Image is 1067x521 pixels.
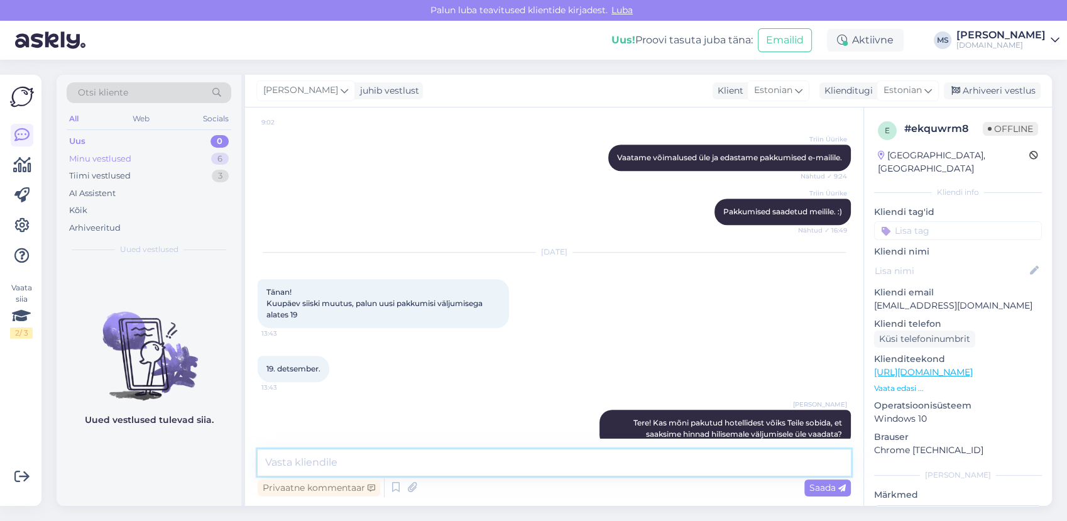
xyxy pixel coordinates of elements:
div: Uus [69,135,85,148]
span: 19. detsember. [266,364,320,373]
div: Kõik [69,204,87,217]
p: Märkmed [874,488,1042,502]
div: Vaata siia [10,282,33,339]
div: Klienditugi [819,84,873,97]
span: Luba [608,4,637,16]
p: Kliendi telefon [874,317,1042,331]
span: Vaatame võimalused üle ja edastame pakkumised e-mailile. [617,153,842,162]
p: [EMAIL_ADDRESS][DOMAIN_NAME] [874,299,1042,312]
span: Saada [809,482,846,493]
span: Tänan! Kuupäev siiski muutus, palun uusi pakkumisi väljumisega alates 19 [266,287,484,319]
p: Brauser [874,431,1042,444]
p: Windows 10 [874,412,1042,425]
span: [PERSON_NAME] [793,400,847,409]
img: Askly Logo [10,85,34,109]
div: Kliendi info [874,187,1042,198]
div: All [67,111,81,127]
div: juhib vestlust [355,84,419,97]
span: Triin Üürike [800,189,847,198]
span: Triin Üürike [800,134,847,144]
span: Estonian [754,84,792,97]
div: [PERSON_NAME] [956,30,1046,40]
div: Arhiveeritud [69,222,121,234]
div: [PERSON_NAME] [874,469,1042,481]
span: Tere! Kas mõni pakutud hotellidest võiks Teile sobida, et saaksime hinnad hilisemale väljumisele ... [633,418,844,439]
div: Minu vestlused [69,153,131,165]
span: Estonian [884,84,922,97]
div: MS [934,31,951,49]
p: Vaata edasi ... [874,383,1042,394]
div: Web [130,111,152,127]
b: Uus! [611,34,635,46]
div: Küsi telefoninumbrit [874,331,975,348]
img: No chats [57,289,241,402]
span: Nähtud ✓ 16:49 [798,226,847,235]
div: Proovi tasuta juba täna: [611,33,753,48]
div: 2 / 3 [10,327,33,339]
p: Kliendi tag'id [874,206,1042,219]
div: # ekquwrm8 [904,121,983,136]
p: Klienditeekond [874,353,1042,366]
span: e [885,126,890,135]
div: Klient [713,84,743,97]
span: Pakkumised saadetud meilile. :) [723,207,842,216]
span: [PERSON_NAME] [263,84,338,97]
span: 13:43 [261,329,309,338]
div: 0 [211,135,229,148]
div: Arhiveeri vestlus [944,82,1041,99]
span: Offline [983,122,1038,136]
div: [DATE] [258,246,851,258]
p: Operatsioonisüsteem [874,399,1042,412]
div: AI Assistent [69,187,116,200]
span: 9:02 [261,118,309,127]
a: [URL][DOMAIN_NAME] [874,366,973,378]
span: Nähtud ✓ 9:24 [800,172,847,181]
div: [DOMAIN_NAME] [956,40,1046,50]
div: 3 [212,170,229,182]
p: Kliendi nimi [874,245,1042,258]
div: Aktiivne [827,29,904,52]
div: 6 [211,153,229,165]
p: Chrome [TECHNICAL_ID] [874,444,1042,457]
p: Kliendi email [874,286,1042,299]
span: Otsi kliente [78,86,128,99]
div: [GEOGRAPHIC_DATA], [GEOGRAPHIC_DATA] [878,149,1029,175]
span: Uued vestlused [120,244,178,255]
div: Privaatne kommentaar [258,480,380,496]
div: Socials [200,111,231,127]
p: Uued vestlused tulevad siia. [85,414,214,427]
div: Tiimi vestlused [69,170,131,182]
input: Lisa tag [874,221,1042,240]
span: 13:43 [261,383,309,392]
a: [PERSON_NAME][DOMAIN_NAME] [956,30,1059,50]
button: Emailid [758,28,812,52]
input: Lisa nimi [875,264,1027,278]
